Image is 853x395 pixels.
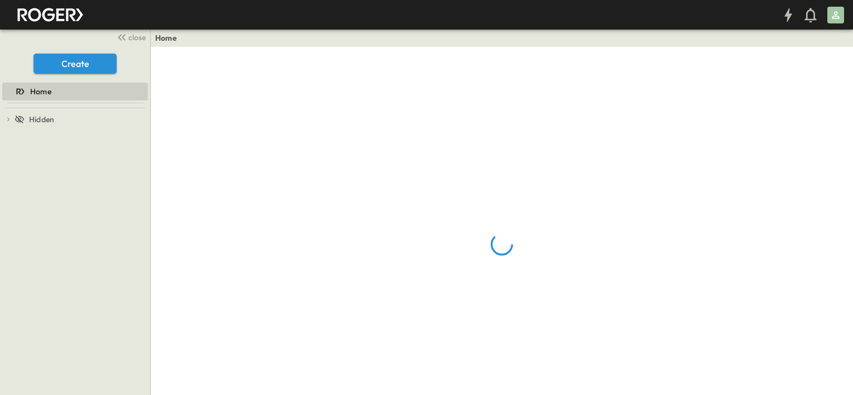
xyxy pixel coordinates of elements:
a: Home [2,84,146,99]
a: Home [155,32,177,44]
span: Home [30,86,51,97]
button: close [112,29,148,45]
span: close [128,32,146,43]
button: Create [33,54,117,74]
span: Hidden [29,114,54,125]
nav: breadcrumbs [155,32,184,44]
